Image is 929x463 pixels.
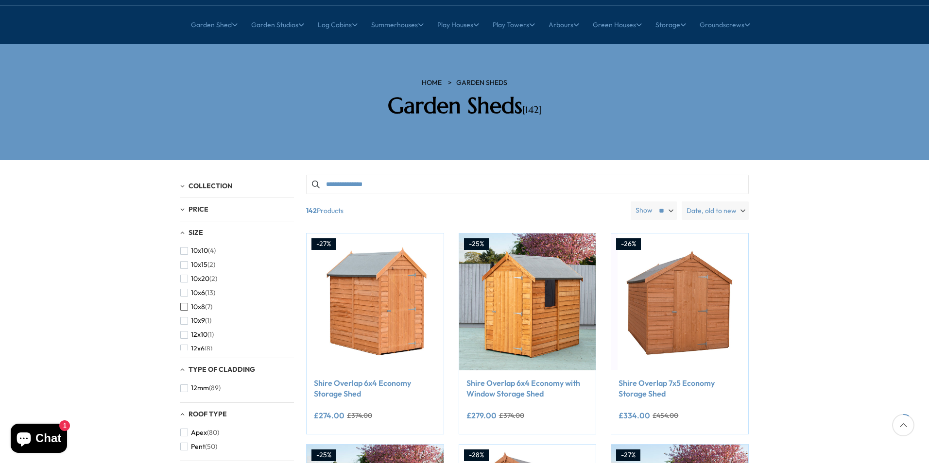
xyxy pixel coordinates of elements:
span: (2) [209,275,217,283]
button: 10x8 [180,300,212,314]
div: -25% [464,238,489,250]
span: Pent [191,443,205,451]
button: 12x10 [180,328,214,342]
div: -26% [616,238,641,250]
input: Search products [306,175,749,194]
div: -25% [311,449,336,461]
ins: £279.00 [466,412,497,419]
span: (2) [207,261,215,269]
a: Play Houses [437,13,479,37]
span: (4) [208,247,216,255]
span: [142] [522,104,542,116]
span: Collection [189,182,232,190]
a: Log Cabins [318,13,358,37]
img: Shire Overlap 6x4 Economy with Window Storage Shed - Best Shed [459,233,596,370]
span: 12x10 [191,331,207,339]
button: 10x10 [180,244,216,258]
del: £374.00 [347,412,372,419]
a: HOME [422,78,442,88]
span: Products [302,201,627,220]
span: Size [189,228,203,237]
a: Shire Overlap 6x4 Economy Storage Shed [314,378,436,399]
span: Roof Type [189,410,227,418]
span: (8) [205,345,212,353]
span: 10x15 [191,261,207,269]
a: Groundscrews [700,13,750,37]
span: (80) [207,429,219,437]
span: 12x6 [191,345,205,353]
span: (89) [209,384,221,392]
a: Play Towers [493,13,535,37]
ins: £274.00 [314,412,344,419]
a: Arbours [549,13,579,37]
span: Price [189,205,208,214]
span: 10x20 [191,275,209,283]
img: Shire Overlap 6x4 Economy Storage Shed - Best Shed [307,233,444,370]
del: £454.00 [653,412,678,419]
div: -28% [464,449,489,461]
span: 10x6 [191,289,205,297]
span: 10x10 [191,247,208,255]
b: 142 [306,201,317,220]
span: Type of Cladding [189,365,255,374]
span: 10x8 [191,303,205,311]
a: Garden Sheds [456,78,507,88]
del: £374.00 [499,412,524,419]
a: Garden Shed [191,13,238,37]
span: 10x9 [191,316,205,325]
span: (50) [205,443,217,451]
img: Shire Overlap 7x5 Economy Storage Shed - Best Shed [611,233,748,370]
a: Garden Studios [251,13,304,37]
a: Shire Overlap 7x5 Economy Storage Shed [619,378,741,399]
button: 10x6 [180,286,215,300]
span: Apex [191,429,207,437]
div: -27% [311,238,336,250]
inbox-online-store-chat: Shopify online store chat [8,424,70,455]
span: (13) [205,289,215,297]
h2: Garden Sheds [326,93,603,119]
label: Date, old to new [682,201,749,220]
button: 10x20 [180,272,217,286]
span: (7) [205,303,212,311]
button: 10x15 [180,258,215,272]
button: 12mm [180,381,221,395]
button: 12x6 [180,342,212,356]
a: Shire Overlap 6x4 Economy with Window Storage Shed [466,378,589,399]
div: -27% [616,449,640,461]
a: Summerhouses [371,13,424,37]
label: Show [636,206,653,215]
span: Date, old to new [687,201,737,220]
span: (1) [205,316,211,325]
a: Green Houses [593,13,642,37]
button: Apex [180,426,219,440]
ins: £334.00 [619,412,650,419]
span: 12mm [191,384,209,392]
button: Pent [180,440,217,454]
button: 10x9 [180,314,211,328]
span: (1) [207,331,214,339]
a: Storage [655,13,686,37]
